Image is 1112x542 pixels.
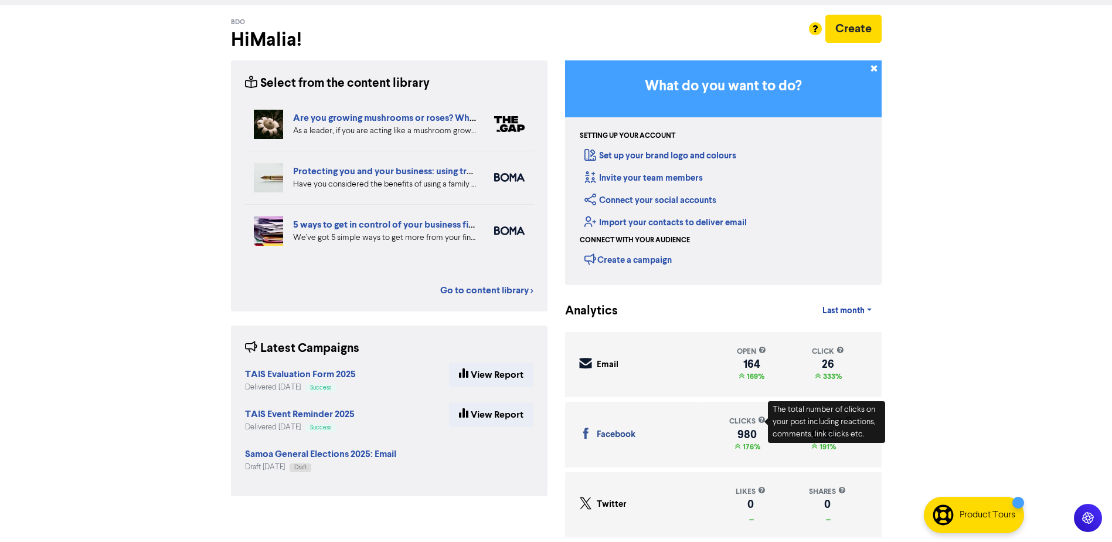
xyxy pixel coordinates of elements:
a: Are you growing mushrooms or roses? Why you should lead like a gardener, not a grower [293,112,663,124]
a: Protecting you and your business: using trusts [293,165,484,177]
a: Set up your brand logo and colours [584,150,736,161]
div: Draft [DATE] [245,462,396,473]
div: Getting Started in BOMA [565,60,882,285]
div: 980 [729,430,766,439]
a: Invite your team members [584,172,703,184]
div: Delivered [DATE] [245,382,356,393]
a: Samoa General Elections 2025: Email [245,450,396,459]
div: shares [809,486,846,497]
div: Select from the content library [245,74,430,93]
img: boma_accounting [494,226,525,235]
div: Have you considered the benefits of using a family trust? We share five ways that a trust can hel... [293,178,477,191]
a: View Report [449,363,533,387]
div: Facebook [597,428,635,442]
a: TAIS Event Reminder 2025 [245,410,355,419]
a: Connect your social accounts [584,195,716,206]
div: 0 [809,500,846,509]
div: Latest Campaigns [245,340,359,358]
h2: Hi Malia ! [231,29,548,51]
span: 333% [821,372,842,381]
span: _ [824,512,831,521]
div: Twitter [597,498,627,511]
div: Connect with your audience [580,235,690,246]
span: Success [310,425,331,431]
div: likes [736,486,766,497]
div: Analytics [565,302,603,320]
a: Go to content library > [440,283,533,297]
div: Email [597,358,618,372]
div: 26 [812,360,844,369]
a: Last month [813,299,881,323]
img: boma [494,173,525,182]
a: TAIS Evaluation Form 2025 [245,370,356,380]
div: As a leader, if you are acting like a mushroom grower you’re unlikely to have a clear plan yourse... [293,125,477,137]
button: Create [825,15,882,43]
span: 176% [740,442,760,452]
span: Last month [822,306,865,316]
strong: Samoa General Elections 2025: Email [245,448,396,460]
span: 191% [817,442,836,452]
img: thegap [494,116,525,132]
span: BDO [231,18,245,26]
strong: TAIS Event Reminder 2025 [245,408,355,420]
div: open [737,346,766,357]
span: 169% [744,372,764,381]
div: 0 [736,500,766,509]
div: clicks [729,416,766,427]
span: Draft [294,465,307,470]
div: 164 [737,360,766,369]
span: _ [747,512,754,521]
a: View Report [449,402,533,427]
strong: TAIS Evaluation Form 2025 [245,368,356,380]
div: The total number of clicks on your post including reactions, comments, link clicks etc. [768,401,885,443]
div: Setting up your account [580,131,675,141]
div: Create a campaign [584,250,672,268]
a: Import your contacts to deliver email [584,217,747,228]
span: Success [310,385,331,391]
div: click [812,346,844,357]
div: Delivered [DATE] [245,422,355,433]
h3: What do you want to do? [583,78,864,95]
a: 5 ways to get in control of your business finances [293,219,498,231]
div: We’ve got 5 simple ways to get more from your finances – by embracing the latest in digital accou... [293,232,477,244]
iframe: Chat Widget [965,415,1112,542]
